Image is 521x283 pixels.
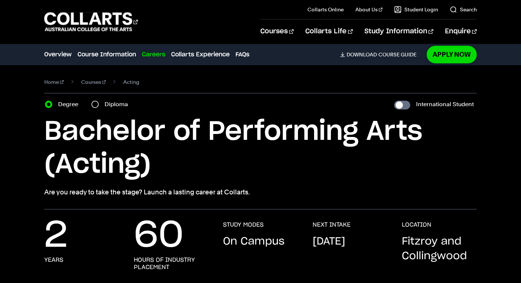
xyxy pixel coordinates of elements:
h3: STUDY MODES [223,221,264,228]
p: On Campus [223,234,284,249]
a: Collarts Online [307,6,344,13]
h1: Bachelor of Performing Arts (Acting) [44,115,477,181]
a: Overview [44,50,72,59]
p: 2 [44,221,68,250]
h3: hours of industry placement [134,256,209,271]
label: International Student [416,99,474,109]
a: Courses [81,77,106,87]
a: Courses [260,19,294,44]
h3: years [44,256,63,264]
a: Home [44,77,64,87]
label: Degree [58,99,83,109]
div: Go to homepage [44,11,138,32]
a: Careers [142,50,165,59]
a: Course Information [78,50,136,59]
a: Apply Now [427,46,477,63]
h3: NEXT INTAKE [313,221,351,228]
a: Collarts Life [305,19,352,44]
a: Enquire [445,19,477,44]
a: Search [450,6,477,13]
p: [DATE] [313,234,345,249]
p: Fitzroy and Collingwood [402,234,477,264]
span: Download [347,51,377,58]
a: DownloadCourse Guide [340,51,422,58]
a: Study Information [365,19,433,44]
h3: LOCATION [402,221,431,228]
span: Acting [123,77,139,87]
a: About Us [355,6,382,13]
p: 60 [134,221,184,250]
label: Diploma [105,99,132,109]
a: Student Login [394,6,438,13]
p: Are you ready to take the stage? Launch a lasting career at Collarts. [44,187,477,197]
a: Collarts Experience [171,50,230,59]
a: FAQs [235,50,249,59]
